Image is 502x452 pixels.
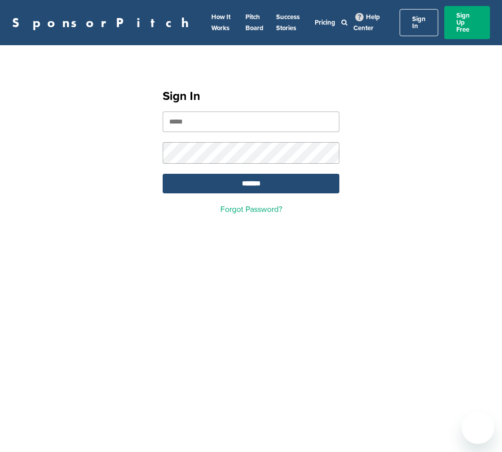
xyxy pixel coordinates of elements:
a: SponsorPitch [12,16,195,29]
a: How It Works [211,13,230,32]
a: Forgot Password? [220,204,282,214]
iframe: Button to launch messaging window [462,412,494,444]
a: Pitch Board [245,13,264,32]
h1: Sign In [163,87,339,105]
a: Pricing [315,19,335,27]
a: Help Center [353,11,380,34]
a: Sign In [400,9,438,36]
a: Sign Up Free [444,6,490,39]
a: Success Stories [276,13,300,32]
